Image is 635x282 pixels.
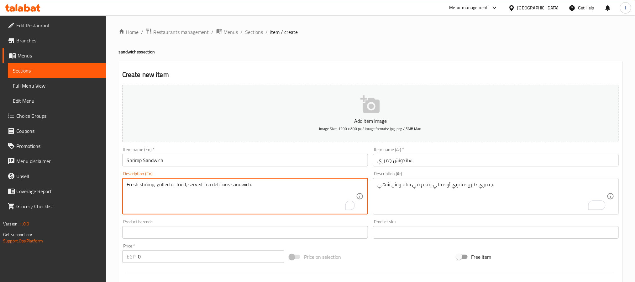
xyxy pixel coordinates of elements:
[241,28,243,36] li: /
[377,182,607,211] textarea: To enrich screen reader interactions, please activate Accessibility in Grammarly extension settings
[16,127,101,135] span: Coupons
[8,78,106,93] a: Full Menu View
[373,154,619,166] input: Enter name Ar
[118,49,622,55] h4: sandwiches section
[517,4,559,11] div: [GEOGRAPHIC_DATA]
[132,117,609,125] p: Add item image
[16,22,101,29] span: Edit Restaurant
[319,125,422,132] span: Image Size: 1200 x 800 px / Image formats: jpg, png / 5MB Max.
[16,187,101,195] span: Coverage Report
[16,172,101,180] span: Upsell
[3,33,106,48] a: Branches
[3,237,43,245] a: Support.OpsPlatform
[13,97,101,105] span: Edit Menu
[224,28,238,36] span: Menus
[3,123,106,138] a: Coupons
[625,4,626,11] span: I
[471,253,491,261] span: Free item
[118,28,622,36] nav: breadcrumb
[3,48,106,63] a: Menus
[122,70,619,79] h2: Create new item
[3,199,106,214] a: Grocery Checklist
[216,28,238,36] a: Menus
[127,182,356,211] textarea: To enrich screen reader interactions, please activate Accessibility in Grammarly extension settings
[8,63,106,78] a: Sections
[19,220,29,228] span: 1.0.0
[13,67,101,74] span: Sections
[16,203,101,210] span: Grocery Checklist
[122,85,619,142] button: Add item imageImage Size: 1200 x 800 px / Image formats: jpg, png / 5MB Max.
[138,250,284,263] input: Please enter price
[3,169,106,184] a: Upsell
[3,184,106,199] a: Coverage Report
[245,28,263,36] a: Sections
[3,138,106,154] a: Promotions
[3,230,32,239] span: Get support on:
[449,4,488,12] div: Menu-management
[212,28,214,36] li: /
[16,142,101,150] span: Promotions
[16,157,101,165] span: Menu disclaimer
[118,28,139,36] a: Home
[270,28,298,36] span: item / create
[3,220,18,228] span: Version:
[3,18,106,33] a: Edit Restaurant
[13,82,101,89] span: Full Menu View
[141,28,143,36] li: /
[146,28,209,36] a: Restaurants management
[16,37,101,44] span: Branches
[3,108,106,123] a: Choice Groups
[18,52,101,59] span: Menus
[153,28,209,36] span: Restaurants management
[122,226,368,239] input: Please enter product barcode
[373,226,619,239] input: Please enter product sku
[16,112,101,120] span: Choice Groups
[266,28,268,36] li: /
[122,154,368,166] input: Enter name En
[127,253,135,260] p: EGP
[8,93,106,108] a: Edit Menu
[304,253,341,261] span: Price on selection
[3,154,106,169] a: Menu disclaimer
